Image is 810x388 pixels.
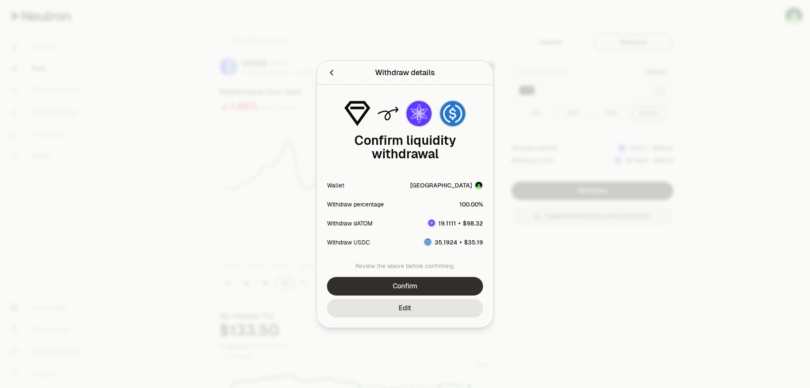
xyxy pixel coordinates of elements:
button: [GEOGRAPHIC_DATA]Account Image [410,181,483,190]
div: Withdraw USDC [327,238,370,246]
button: Back [327,67,336,79]
img: USDC Logo [440,101,465,126]
button: Edit [327,299,483,317]
div: Confirm liquidity withdrawal [327,134,483,161]
img: Account Image [475,182,482,189]
img: dATOM Logo [406,101,432,126]
img: dATOM Logo [428,220,435,226]
div: Withdraw dATOM [327,219,373,227]
div: Wallet [327,181,344,190]
div: Review the above before confirming. [327,262,483,270]
div: Withdraw details [375,67,435,79]
div: Withdraw percentage [327,200,384,208]
div: [GEOGRAPHIC_DATA] [410,181,472,190]
img: USDC Logo [424,239,431,245]
button: Confirm [327,277,483,296]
